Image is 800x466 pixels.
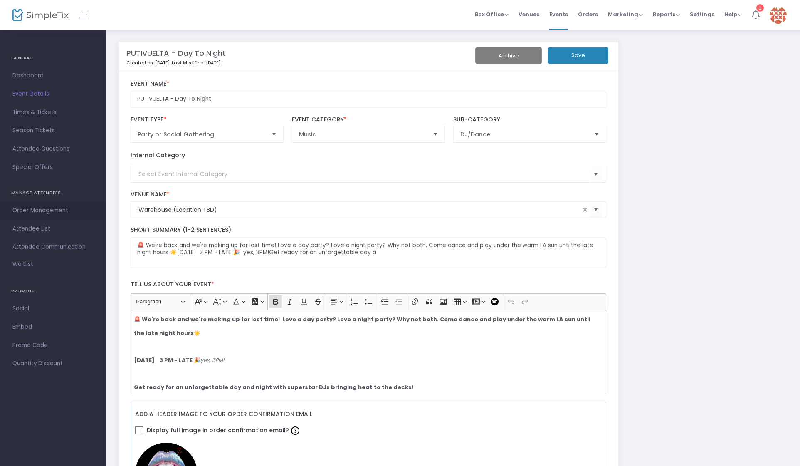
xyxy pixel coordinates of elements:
span: Dashboard [12,70,94,81]
button: Select [268,126,280,142]
span: Reports [653,10,680,18]
button: Select [590,166,602,183]
span: Order Management [12,205,94,216]
strong: the late night hours [134,329,194,337]
label: Add a header image to your order confirmation email [135,406,312,423]
span: Times & Tickets [12,107,94,118]
i: yes, 3PM! [200,356,225,364]
span: Venues [519,4,539,25]
label: Event Type [131,116,284,124]
span: Attendee List [12,223,94,234]
button: Paragraph [132,295,188,308]
span: Event Details [12,89,94,99]
m-panel-title: PUTIVUELTA - Day To Night [126,47,226,59]
h4: MANAGE ATTENDEES [11,185,95,201]
span: Events [549,4,568,25]
span: Short Summary (1-2 Sentences) [131,226,231,234]
input: Select Venue [138,206,580,214]
span: Music [299,130,427,139]
span: Display full image in order confirmation email? [147,423,301,437]
button: Archive [475,47,542,64]
label: Venue Name [131,191,607,198]
button: Select [590,201,602,218]
label: Event Category [292,116,445,124]
span: Attendee Communication [12,242,94,253]
span: Marketing [608,10,643,18]
input: Select Event Internal Category [138,170,590,178]
strong: [DATE] 3 PM - LATE 🎉 [134,356,200,364]
button: Select [430,126,441,142]
label: Sub-Category [453,116,607,124]
span: , Last Modified: [DATE] [170,59,220,66]
span: Orders [578,4,598,25]
label: Tell us about your event [126,276,610,293]
span: Party or Social Gathering [138,130,265,139]
h4: GENERAL [11,50,95,67]
label: Internal Category [131,151,185,160]
button: Select [591,126,602,142]
span: Settings [690,4,714,25]
strong: Get ready for an unforgettable day and night with superstar DJs bringing heat to the decks! [134,383,413,391]
span: clear [580,205,590,215]
span: Help [724,10,742,18]
span: Social [12,303,94,314]
span: DJ/Dance [460,130,588,139]
span: Special Offers [12,162,94,173]
span: Embed [12,322,94,332]
div: Editor toolbar [131,293,607,310]
label: Event Name [131,80,607,88]
span: Season Tickets [12,125,94,136]
span: Paragraph [136,297,179,307]
span: Attendee Questions [12,144,94,154]
img: question-mark [291,426,299,435]
h4: PROMOTE [11,283,95,300]
span: Promo Code [12,340,94,351]
div: Rich Text Editor, main [131,310,607,393]
span: Waitlist [12,260,33,268]
p: ☀️ [134,329,602,337]
strong: 🚨 We're back and we're making up for lost time! Love a day party? Love a night party? Why not bot... [134,315,590,323]
button: Save [548,47,608,64]
span: Quantity Discount [12,358,94,369]
div: 1 [756,4,764,12]
input: Enter Event Name [131,91,607,108]
p: Created on: [DATE] [126,59,449,67]
span: Box Office [475,10,509,18]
